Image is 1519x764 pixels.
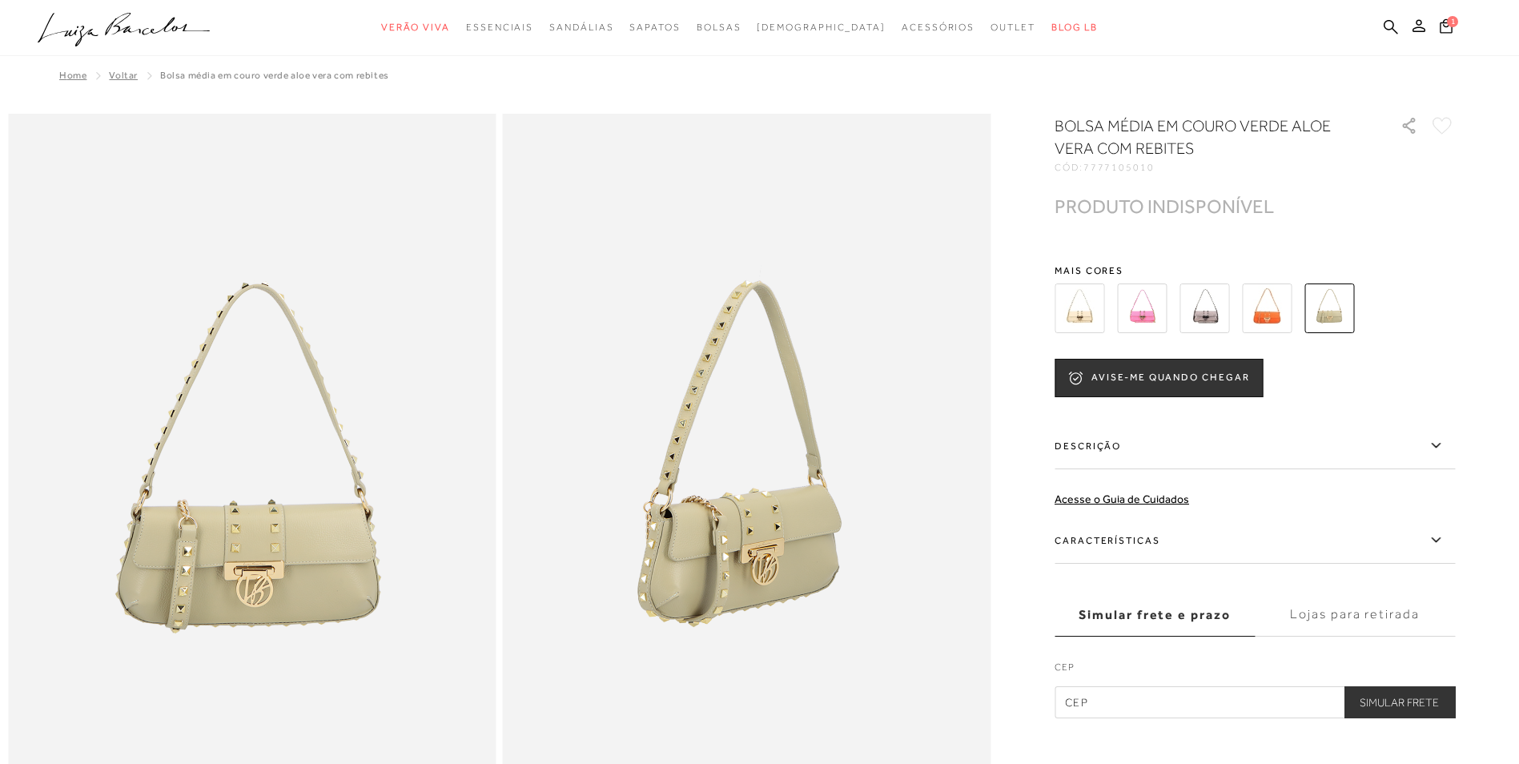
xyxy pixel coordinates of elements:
[1051,22,1098,33] span: BLOG LB
[1344,686,1455,718] button: Simular Frete
[1055,493,1189,505] a: Acesse o Guia de Cuidados
[1055,686,1455,718] input: CEP
[549,22,613,33] span: Sandálias
[549,13,613,42] a: noSubCategoriesText
[902,13,974,42] a: noSubCategoriesText
[1055,198,1274,215] div: PRODUTO INDISPONÍVEL
[1055,266,1455,275] span: Mais cores
[697,22,741,33] span: Bolsas
[1083,162,1155,173] span: 7777105010
[1179,283,1229,333] img: BOLSA BAGUETE MÉDIA SPIKES TITÂNIO
[1055,660,1455,682] label: CEP
[59,70,86,81] a: Home
[109,70,138,81] a: Voltar
[1055,283,1104,333] img: BOLSA BAGUETE MÉDIA SPIKES NATA
[1051,13,1098,42] a: BLOG LB
[1447,16,1458,27] span: 1
[757,22,886,33] span: [DEMOGRAPHIC_DATA]
[1055,359,1263,397] button: AVISE-ME QUANDO CHEGAR
[1117,283,1167,333] img: BOLSA BAGUETE MÉDIA SPIKES ROSA
[697,13,741,42] a: noSubCategoriesText
[381,22,450,33] span: Verão Viva
[629,13,680,42] a: noSubCategoriesText
[991,13,1035,42] a: noSubCategoriesText
[160,70,389,81] span: BOLSA MÉDIA EM COURO VERDE ALOE VERA COM REBITES
[1435,18,1457,39] button: 1
[629,22,680,33] span: Sapatos
[1255,593,1455,637] label: Lojas para retirada
[466,13,533,42] a: noSubCategoriesText
[1055,517,1455,564] label: Características
[1304,283,1354,333] img: BOLSA MÉDIA EM COURO VERDE ALOE VERA COM REBITES
[1055,115,1355,159] h1: BOLSA MÉDIA EM COURO VERDE ALOE VERA COM REBITES
[902,22,974,33] span: Acessórios
[991,22,1035,33] span: Outlet
[381,13,450,42] a: noSubCategoriesText
[757,13,886,42] a: noSubCategoriesText
[1055,423,1455,469] label: Descrição
[1242,283,1292,333] img: BOLSA MÉDIA EM COURO LARANJA SUNSET COM REBITES
[1055,593,1255,637] label: Simular frete e prazo
[466,22,533,33] span: Essenciais
[1055,163,1375,172] div: CÓD:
